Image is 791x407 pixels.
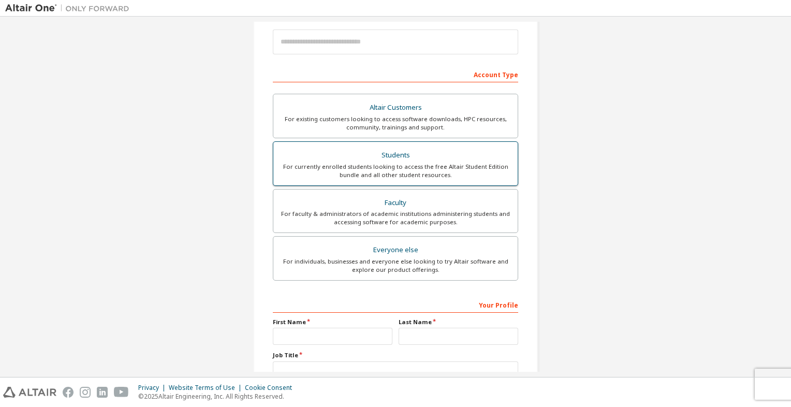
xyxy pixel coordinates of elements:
[245,384,298,392] div: Cookie Consent
[280,148,511,163] div: Students
[280,257,511,274] div: For individuals, businesses and everyone else looking to try Altair software and explore our prod...
[280,115,511,132] div: For existing customers looking to access software downloads, HPC resources, community, trainings ...
[97,387,108,398] img: linkedin.svg
[138,392,298,401] p: © 2025 Altair Engineering, Inc. All Rights Reserved.
[114,387,129,398] img: youtube.svg
[273,351,518,359] label: Job Title
[138,384,169,392] div: Privacy
[399,318,518,326] label: Last Name
[280,163,511,179] div: For currently enrolled students looking to access the free Altair Student Edition bundle and all ...
[273,296,518,313] div: Your Profile
[80,387,91,398] img: instagram.svg
[273,318,392,326] label: First Name
[5,3,135,13] img: Altair One
[280,210,511,226] div: For faculty & administrators of academic institutions administering students and accessing softwa...
[280,100,511,115] div: Altair Customers
[273,66,518,82] div: Account Type
[280,196,511,210] div: Faculty
[280,243,511,257] div: Everyone else
[63,387,74,398] img: facebook.svg
[3,387,56,398] img: altair_logo.svg
[169,384,245,392] div: Website Terms of Use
